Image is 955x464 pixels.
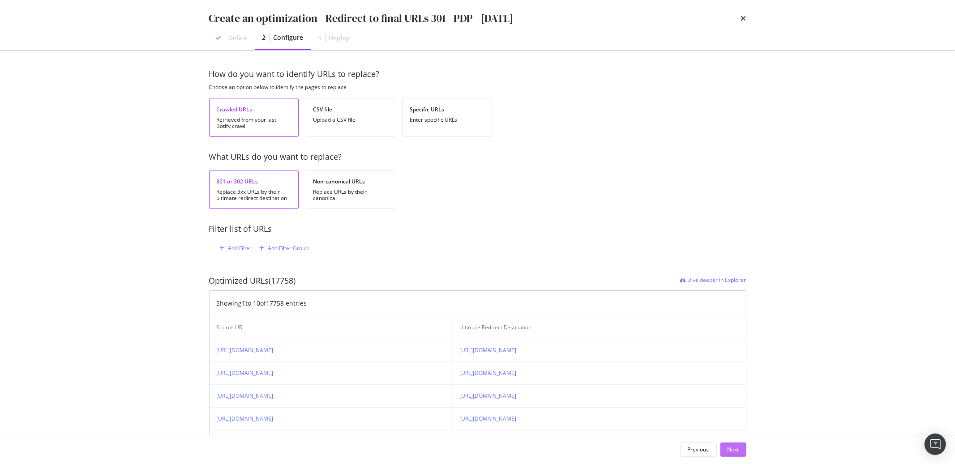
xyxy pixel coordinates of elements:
div: Open Intercom Messenger [925,434,946,455]
a: [URL][DOMAIN_NAME] [217,346,274,354]
div: Enter specific URLs [410,117,484,123]
div: Showing 1 to 10 of 17758 entries [217,299,307,308]
div: Add Filter Group [268,244,309,252]
a: [URL][DOMAIN_NAME] [460,369,517,377]
button: Previous [680,443,717,457]
a: Dive deeper in Explorer [681,275,746,287]
button: Add Filter Group [256,243,309,254]
a: [URL][DOMAIN_NAME] [460,392,517,400]
th: Ultimate Redirect Destination [453,316,746,339]
div: Filter list of URLs [209,223,746,235]
a: [URL][DOMAIN_NAME] [217,369,274,377]
div: Create an optimization - Redirect to final URLs 301 - PDP - [DATE] [209,11,514,26]
div: times [741,11,746,26]
div: Non-canonical URLs [313,178,388,185]
div: Define [229,34,248,43]
div: Choose an option below to identify the pages to replace [209,84,746,91]
div: Add Filter [228,244,252,252]
button: Next [720,443,746,457]
div: What URLs do you want to replace? [209,151,746,163]
div: Specific URLs [410,106,484,113]
a: [URL][DOMAIN_NAME] [217,392,274,400]
div: 2 [262,33,266,42]
div: 301 or 302 URLs [217,178,291,185]
a: [URL][DOMAIN_NAME] [460,346,517,354]
a: [URL][DOMAIN_NAME] [217,415,274,422]
div: Optimized URLs (17758) [209,275,296,287]
button: Add Filter [216,243,252,254]
div: 3 [318,34,321,43]
div: Deploy [329,34,350,43]
a: [URL][DOMAIN_NAME] [460,415,517,422]
div: Upload a CSV file [313,117,388,123]
div: Replace 3xx URLs by their ultimate redirect destination [217,189,291,201]
div: Crawled URLs [217,106,291,113]
th: Source URL [210,316,453,339]
div: Next [728,446,739,453]
div: How do you want to identify URLs to replace? [209,68,746,80]
div: Replace URLs by their canonical [313,189,388,201]
div: CSV file [313,106,388,113]
div: Previous [688,446,709,453]
div: Retrieved from your last Botify crawl [217,117,291,129]
div: Configure [274,33,304,42]
span: Dive deeper in Explorer [688,276,746,284]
